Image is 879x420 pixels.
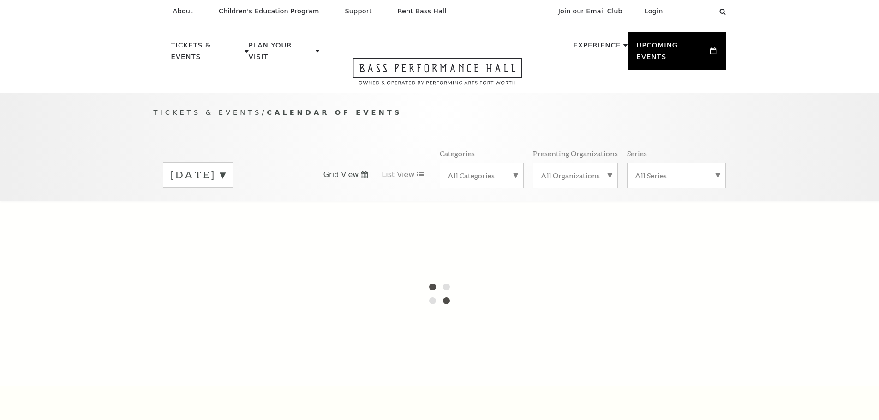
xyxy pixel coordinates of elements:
[249,40,313,68] p: Plan Your Visit
[678,7,711,16] select: Select:
[533,148,618,158] p: Presenting Organizations
[541,171,610,180] label: All Organizations
[637,40,708,68] p: Upcoming Events
[573,40,621,56] p: Experience
[398,7,447,15] p: Rent Bass Hall
[171,40,243,68] p: Tickets & Events
[627,148,647,158] p: Series
[173,7,193,15] p: About
[323,170,359,180] span: Grid View
[440,148,475,158] p: Categories
[382,170,414,180] span: List View
[154,108,262,116] span: Tickets & Events
[267,108,402,116] span: Calendar of Events
[635,171,718,180] label: All Series
[154,107,726,118] p: /
[345,7,372,15] p: Support
[448,171,516,180] label: All Categories
[219,7,319,15] p: Children's Education Program
[171,168,225,182] label: [DATE]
